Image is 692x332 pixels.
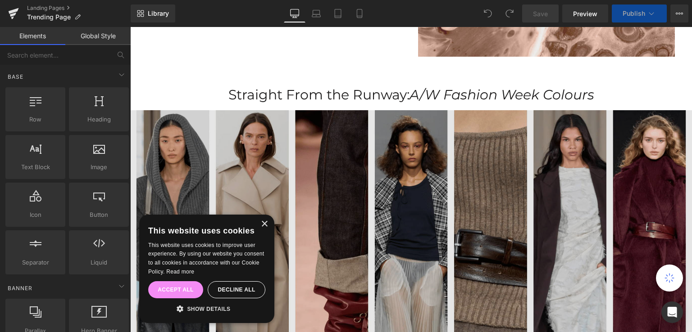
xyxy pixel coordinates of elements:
[623,10,645,17] span: Publish
[501,4,519,22] button: Redo
[148,9,169,18] span: Library
[36,242,64,248] a: Read more, opens a new window
[72,115,126,124] span: Heading
[77,254,135,271] div: Decline all
[131,194,137,201] div: Close
[65,27,131,45] a: Global Style
[533,9,548,18] span: Save
[8,258,63,267] span: Separator
[7,284,33,292] span: Banner
[279,59,464,76] i: A/W Fashion Week Colours
[130,27,692,332] iframe: To enrich screen reader interactions, please activate Accessibility in Grammarly extension settings
[72,210,126,220] span: Button
[27,4,131,12] a: Landing Pages
[284,4,305,22] a: Desktop
[72,258,126,267] span: Liquid
[18,215,134,248] span: This website uses cookies to improve user experience. By using our website you consent to all coo...
[72,162,126,172] span: Image
[27,13,71,21] span: Trending Page
[18,194,129,214] div: This website uses cookies
[7,72,24,81] span: Base
[57,279,100,285] span: Show details
[18,254,73,271] div: Accept all
[479,4,497,22] button: Undo
[18,277,135,287] div: Show details
[131,4,175,22] a: New Library
[349,4,370,22] a: Mobile
[8,162,63,172] span: Text Block
[573,9,597,18] span: Preview
[327,4,349,22] a: Tablet
[562,4,608,22] a: Preview
[661,301,683,323] div: Open Intercom Messenger
[8,210,63,220] span: Icon
[612,4,667,22] button: Publish
[9,188,144,296] div: Cookie consent dialog
[305,4,327,22] a: Laptop
[8,115,63,124] span: Row
[670,4,688,22] button: More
